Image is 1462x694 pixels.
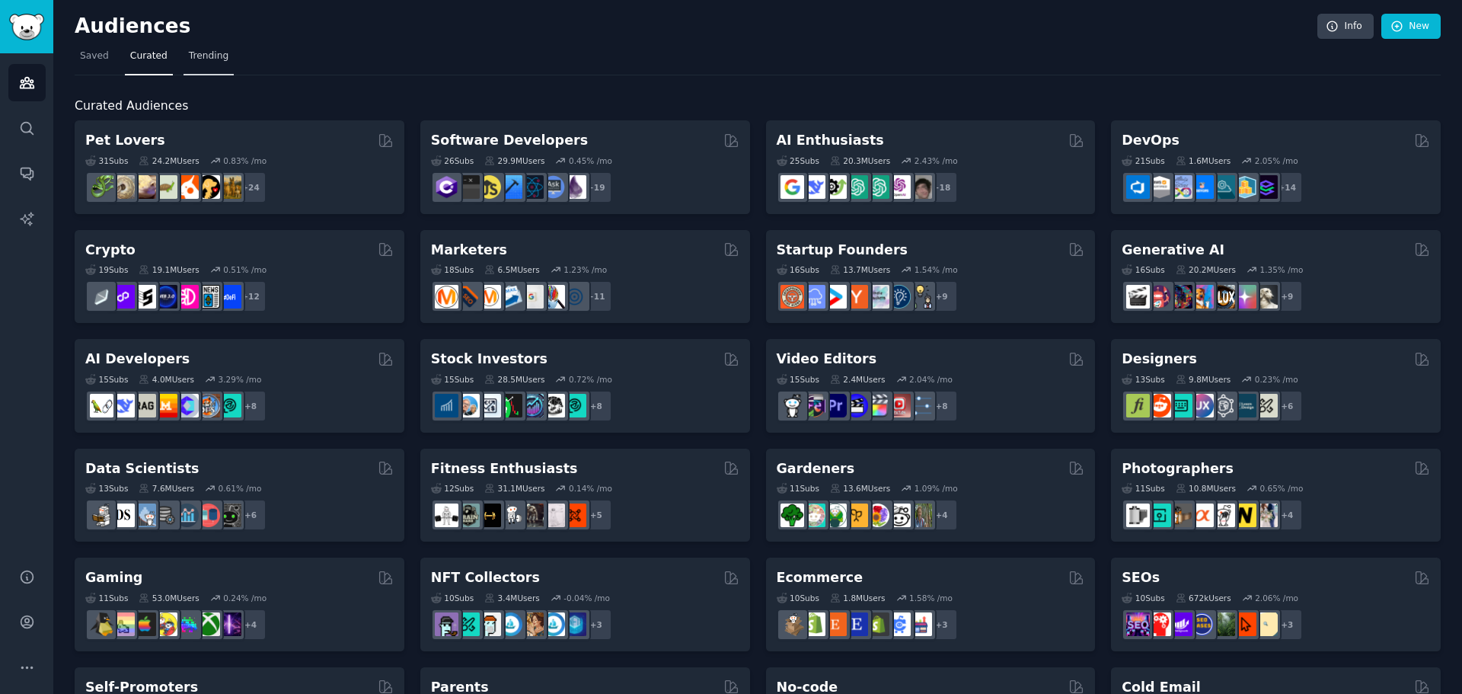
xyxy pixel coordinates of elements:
div: 53.0M Users [139,593,199,603]
img: physicaltherapy [541,504,565,527]
img: GYM [435,504,458,527]
div: + 3 [1271,609,1303,641]
h2: Ecommerce [777,568,863,587]
img: Nikon [1233,504,1256,527]
img: turtle [154,175,177,199]
div: + 9 [1271,280,1303,312]
img: technicalanalysis [563,394,586,417]
h2: Designers [1122,350,1197,369]
div: + 8 [926,390,958,422]
img: PlatformEngineers [1254,175,1278,199]
img: AWS_Certified_Experts [1148,175,1171,199]
div: 19 Sub s [85,264,128,275]
img: defi_ [218,285,241,309]
div: + 14 [1271,171,1303,203]
h2: SEOs [1122,568,1160,587]
img: UI_Design [1169,394,1192,417]
h2: AI Developers [85,350,190,369]
div: 0.65 % /mo [1259,483,1303,494]
img: dropship [780,612,804,636]
div: 16 Sub s [777,264,819,275]
img: personaltraining [563,504,586,527]
img: content_marketing [435,285,458,309]
img: aws_cdk [1233,175,1256,199]
h2: Pet Lovers [85,131,165,150]
div: + 24 [235,171,267,203]
h2: Stock Investors [431,350,547,369]
div: 0.51 % /mo [223,264,267,275]
img: MistralAI [154,394,177,417]
img: weightroom [499,504,522,527]
h2: NFT Collectors [431,568,540,587]
img: Local_SEO [1211,612,1235,636]
img: GoogleSearchConsole [1233,612,1256,636]
img: GamerPals [154,612,177,636]
div: 16 Sub s [1122,264,1164,275]
img: dalle2 [1148,285,1171,309]
div: 0.72 % /mo [569,374,612,385]
div: + 11 [580,280,612,312]
img: gopro [780,394,804,417]
a: Saved [75,44,114,75]
img: Emailmarketing [499,285,522,309]
div: 15 Sub s [431,374,474,385]
h2: Marketers [431,241,507,260]
div: + 9 [926,280,958,312]
img: OpenseaMarket [541,612,565,636]
div: 0.45 % /mo [569,155,612,166]
div: 10.8M Users [1176,483,1236,494]
div: 29.9M Users [484,155,544,166]
img: TechSEO [1148,612,1171,636]
h2: Crypto [85,241,136,260]
img: succulents [802,504,825,527]
img: PetAdvice [196,175,220,199]
img: reactnative [520,175,544,199]
div: 2.4M Users [830,374,886,385]
img: startup [823,285,847,309]
img: herpetology [90,175,113,199]
img: chatgpt_prompts_ [866,175,889,199]
h2: Gardeners [777,459,855,478]
div: 10 Sub s [777,593,819,603]
img: The_SEO [1254,612,1278,636]
img: LangChain [90,394,113,417]
div: + 3 [926,609,958,641]
div: 9.8M Users [1176,374,1231,385]
img: elixir [563,175,586,199]
img: dogbreed [218,175,241,199]
img: ycombinator [844,285,868,309]
img: seogrowth [1169,612,1192,636]
img: googleads [520,285,544,309]
div: 13 Sub s [1122,374,1164,385]
img: GardenersWorld [908,504,932,527]
div: 20.3M Users [830,155,890,166]
span: Trending [189,50,228,63]
div: 24.2M Users [139,155,199,166]
img: MachineLearning [90,504,113,527]
span: Curated [130,50,168,63]
div: + 8 [235,390,267,422]
div: 15 Sub s [85,374,128,385]
div: 10 Sub s [431,593,474,603]
img: WeddingPhotography [1254,504,1278,527]
h2: Video Editors [777,350,877,369]
img: workout [477,504,501,527]
div: 31 Sub s [85,155,128,166]
img: premiere [823,394,847,417]
div: 18 Sub s [431,264,474,275]
div: + 6 [1271,390,1303,422]
img: platformengineering [1211,175,1235,199]
div: 0.24 % /mo [223,593,267,603]
img: GummySearch logo [9,14,44,40]
div: 15 Sub s [777,374,819,385]
img: datascience [111,504,135,527]
div: 25 Sub s [777,155,819,166]
img: chatgpt_promptDesign [844,175,868,199]
div: 2.43 % /mo [915,155,958,166]
img: EntrepreneurRideAlong [780,285,804,309]
img: OpenSourceAI [175,394,199,417]
img: Etsy [823,612,847,636]
div: 1.09 % /mo [915,483,958,494]
img: VideoEditors [844,394,868,417]
img: flowers [866,504,889,527]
